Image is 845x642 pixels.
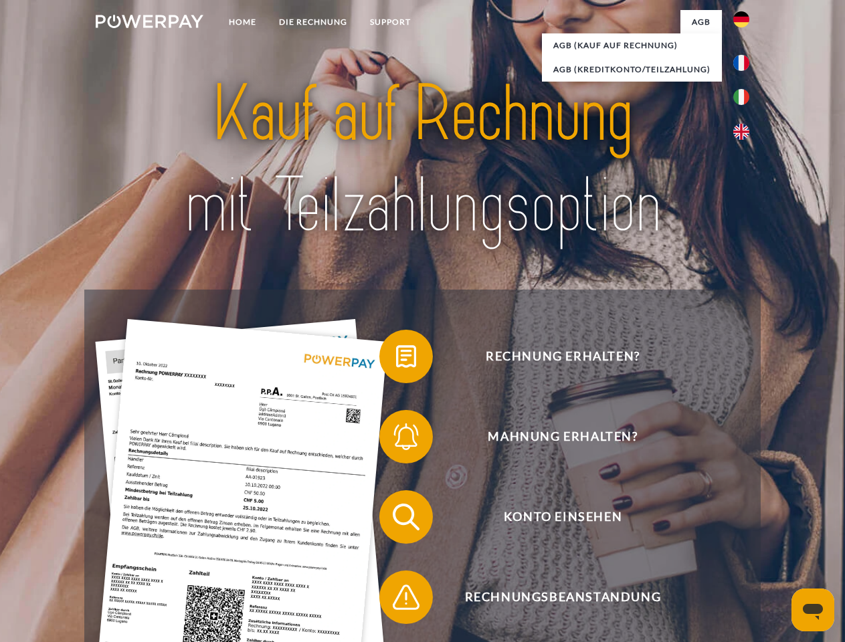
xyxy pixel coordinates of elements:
a: DIE RECHNUNG [268,10,359,34]
span: Mahnung erhalten? [399,410,727,463]
a: AGB (Kauf auf Rechnung) [542,33,722,58]
button: Mahnung erhalten? [379,410,727,463]
img: qb_bill.svg [389,340,423,373]
img: en [733,124,749,140]
img: de [733,11,749,27]
button: Konto einsehen [379,490,727,544]
button: Rechnungsbeanstandung [379,570,727,624]
a: agb [680,10,722,34]
img: qb_search.svg [389,500,423,534]
img: title-powerpay_de.svg [128,64,717,256]
img: logo-powerpay-white.svg [96,15,203,28]
img: fr [733,55,749,71]
a: SUPPORT [359,10,422,34]
span: Rechnungsbeanstandung [399,570,727,624]
img: it [733,89,749,105]
span: Rechnung erhalten? [399,330,727,383]
img: qb_warning.svg [389,580,423,614]
img: qb_bell.svg [389,420,423,453]
span: Konto einsehen [399,490,727,544]
a: AGB (Kreditkonto/Teilzahlung) [542,58,722,82]
button: Rechnung erhalten? [379,330,727,383]
a: Home [217,10,268,34]
iframe: Schaltfläche zum Öffnen des Messaging-Fensters [791,588,834,631]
